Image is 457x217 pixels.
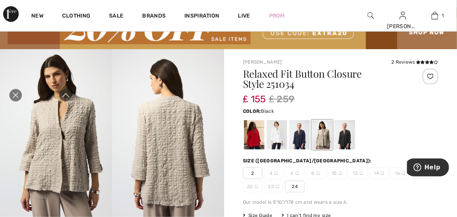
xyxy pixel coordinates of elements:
[339,171,343,175] img: ring-m.svg
[335,120,355,149] div: Black
[419,11,450,20] a: 1
[306,167,326,179] span: 8
[255,185,259,189] img: ring-m.svg
[238,12,250,20] a: Live
[31,12,43,21] a: New
[243,59,282,65] a: [PERSON_NAME]
[244,120,264,149] div: Radiant red
[243,157,373,164] div: Size ([GEOGRAPHIC_DATA]/[GEOGRAPHIC_DATA]):
[264,167,284,179] span: 4
[264,181,284,192] span: 22
[391,59,438,66] div: 2 Reviews
[391,167,410,179] span: 16
[368,11,374,20] img: search the website
[261,108,274,114] span: Black
[274,171,278,175] img: ring-m.svg
[6,86,77,211] iframe: Live video shopping
[400,12,406,19] a: Sign In
[112,49,224,217] img: Relaxed Fit Button Closure Style 251034. 2
[243,108,261,114] span: Color:
[243,181,262,192] span: 20
[407,158,449,178] iframe: Opens a widget where you can find more information
[62,12,90,21] a: Clothing
[109,12,123,21] a: Sale
[327,167,347,179] span: 10
[267,120,287,149] div: Vanilla 30
[370,167,389,179] span: 14
[243,86,266,105] span: ₤ 155
[56,86,75,105] div: Expand to full player view
[316,171,320,175] img: ring-m.svg
[269,92,295,106] span: ₤ 259
[387,22,418,30] div: [PERSON_NAME]
[359,171,363,175] img: ring-m.svg
[348,167,368,179] span: 12
[295,171,299,175] img: ring-m.svg
[243,199,438,206] div: Our model is 5'10"/178 cm and wears a size 6.
[243,69,406,89] h1: Relaxed Fit Button Closure Style 251034
[143,12,166,21] a: Brands
[285,181,305,192] span: 24
[380,171,384,175] img: ring-m.svg
[275,185,279,189] img: ring-m.svg
[285,167,305,179] span: 6
[3,6,19,22] img: 1ère Avenue
[243,167,262,179] span: 2
[184,12,219,21] span: Inspiration
[402,171,405,175] img: ring-m.svg
[442,12,444,19] span: 1
[400,11,406,20] img: My Info
[432,11,438,20] img: My Bag
[312,120,332,149] div: Moonstone
[289,120,310,149] div: Midnight Blue
[6,86,25,105] div: Close live curation
[269,12,285,20] a: Prom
